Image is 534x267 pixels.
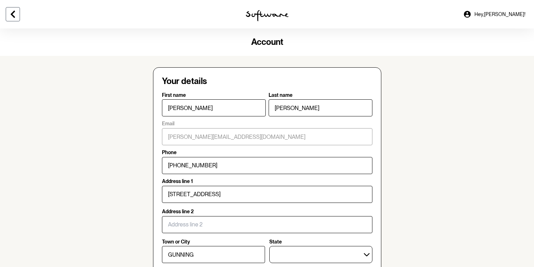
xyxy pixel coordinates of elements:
p: Phone [162,150,177,156]
span: Hey, [PERSON_NAME] ! [474,11,525,17]
span: Account [251,37,283,47]
input: Town or City [162,246,265,263]
img: software logo [246,10,289,21]
p: Address line 1 [162,178,193,184]
p: Email [162,121,174,127]
p: Address line 2 [162,209,194,215]
input: Address line 1 [162,186,372,203]
h4: Your details [162,76,207,87]
p: First name [162,92,186,98]
p: State [269,239,282,245]
p: Last name [269,92,293,98]
p: Town or City [162,239,190,245]
input: Address line 2 [162,216,372,233]
a: Hey,[PERSON_NAME]! [459,6,530,23]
